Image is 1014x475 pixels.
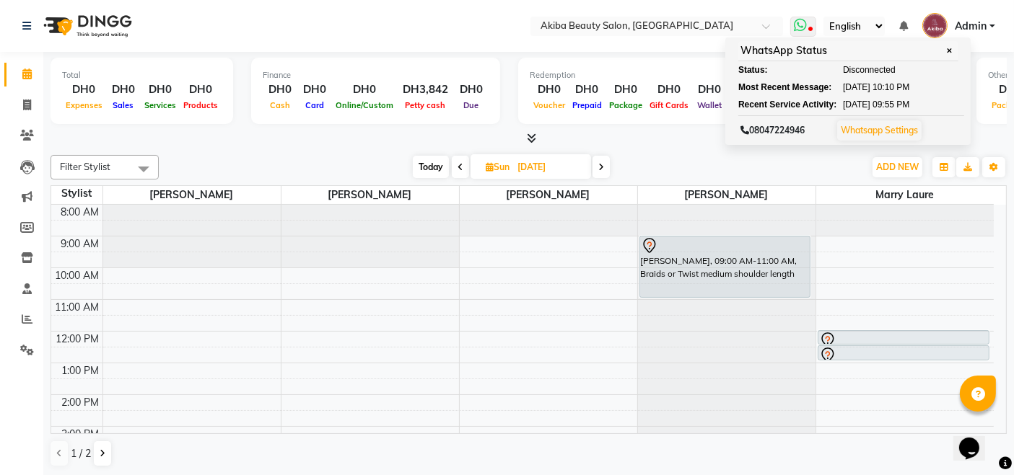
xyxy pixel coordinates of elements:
[141,100,180,110] span: Services
[640,236,810,297] div: [PERSON_NAME], 09:00 AM-11:00 AM, Braids or Twist medium shoulder length
[873,81,909,94] span: 10:10 PM
[876,161,919,172] span: ADD NEW
[738,81,818,94] div: Most Recent Message:
[59,363,102,378] div: 1:00 PM
[141,81,180,98] div: DH0
[738,41,958,61] div: WhatsApp Status
[53,300,102,315] div: 11:00 AM
[530,100,569,110] span: Voucher
[646,100,692,110] span: Gift Cards
[302,100,328,110] span: Card
[413,156,449,178] span: Today
[59,427,102,442] div: 3:00 PM
[513,156,585,178] input: 2025-09-07
[843,63,896,76] span: Disconnected
[103,186,281,204] span: [PERSON_NAME]
[71,446,91,461] span: 1 / 2
[58,236,102,252] div: 9:00 AM
[58,205,102,220] div: 8:00 AM
[530,69,727,81] div: Redemption
[180,100,222,110] span: Products
[263,69,489,81] div: Finance
[332,100,397,110] span: Online/Custom
[263,81,297,98] div: DH0
[843,98,870,111] span: [DATE]
[646,81,692,98] div: DH0
[281,186,459,204] span: [PERSON_NAME]
[402,100,450,110] span: Petty cash
[873,98,909,111] span: 09:55 PM
[53,332,102,347] div: 12:00 PM
[60,161,110,172] span: Filter Stylist
[180,81,222,98] div: DH0
[62,69,222,81] div: Total
[694,100,725,110] span: Wallet
[53,268,102,283] div: 10:00 AM
[816,186,995,204] span: Marry Laure
[569,81,606,98] div: DH0
[955,19,987,34] span: Admin
[62,81,106,98] div: DH0
[692,81,727,98] div: DH0
[37,6,136,46] img: logo
[482,161,513,172] span: Sun
[943,45,956,56] span: ✕
[569,100,606,110] span: Prepaid
[266,100,294,110] span: Cash
[460,186,637,204] span: [PERSON_NAME]
[59,395,102,410] div: 2:00 PM
[106,81,141,98] div: DH0
[738,98,818,111] div: Recent Service Activity:
[841,125,918,136] a: Whatsapp Settings
[818,331,989,344] div: [PERSON_NAME], 12:00 PM-12:30 PM, Single braids removal from
[460,100,483,110] span: Due
[297,81,332,98] div: DH0
[110,100,138,110] span: Sales
[837,120,922,141] button: Whatsapp Settings
[873,157,922,177] button: ADD NEW
[843,81,870,94] span: [DATE]
[606,100,646,110] span: Package
[530,81,569,98] div: DH0
[454,81,489,98] div: DH0
[738,63,818,76] div: Status:
[397,81,454,98] div: DH3,842
[62,100,106,110] span: Expenses
[638,186,816,204] span: [PERSON_NAME]
[606,81,646,98] div: DH0
[818,346,989,360] div: [PERSON_NAME], 12:30 PM-01:00 PM, Hair mayonaise treatment
[953,417,1000,461] iframe: chat widget
[740,125,805,136] span: 08047224946
[51,186,102,201] div: Stylist
[922,13,948,38] img: Admin
[332,81,397,98] div: DH0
